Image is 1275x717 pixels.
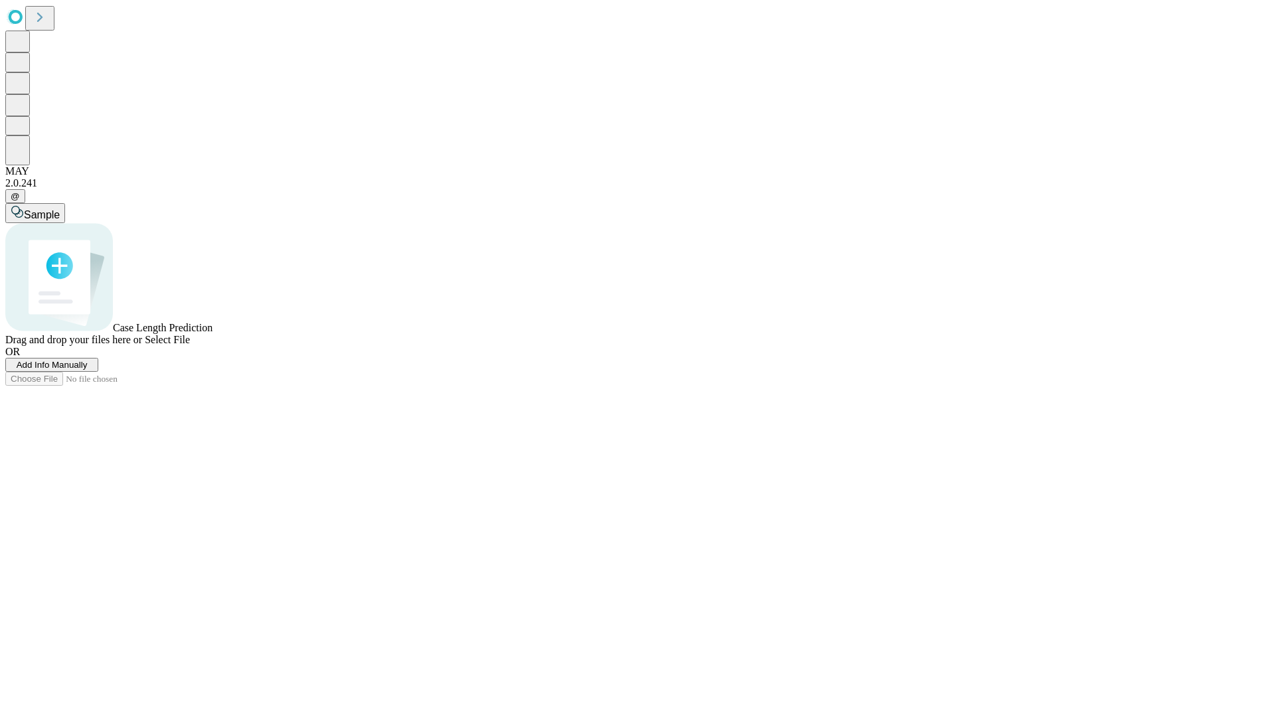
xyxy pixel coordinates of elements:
span: @ [11,191,20,201]
span: Sample [24,209,60,220]
span: Case Length Prediction [113,322,212,333]
button: Add Info Manually [5,358,98,372]
span: Drag and drop your files here or [5,334,142,345]
button: Sample [5,203,65,223]
span: Add Info Manually [17,360,88,370]
button: @ [5,189,25,203]
div: 2.0.241 [5,177,1270,189]
div: MAY [5,165,1270,177]
span: OR [5,346,20,357]
span: Select File [145,334,190,345]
